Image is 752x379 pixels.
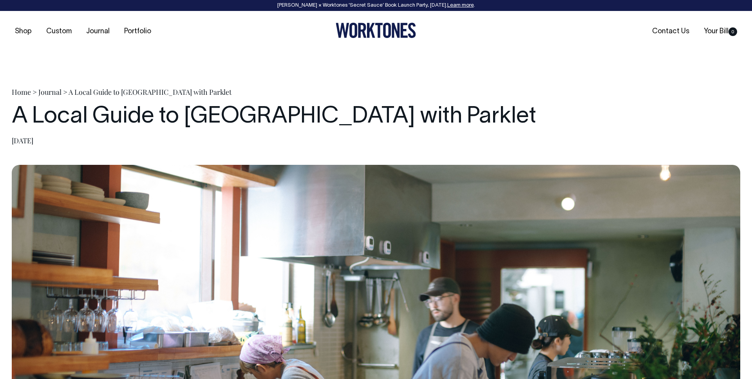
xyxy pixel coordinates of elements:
[12,105,740,130] h1: A Local Guide to [GEOGRAPHIC_DATA] with Parklet
[8,3,744,8] div: [PERSON_NAME] × Worktones ‘Secret Sauce’ Book Launch Party, [DATE]. .
[43,25,75,38] a: Custom
[12,136,33,145] time: [DATE]
[38,87,61,97] a: Journal
[12,87,31,97] a: Home
[12,25,35,38] a: Shop
[649,25,692,38] a: Contact Us
[701,25,740,38] a: Your Bill0
[83,25,113,38] a: Journal
[33,87,37,97] span: >
[121,25,154,38] a: Portfolio
[69,87,231,97] span: A Local Guide to [GEOGRAPHIC_DATA] with Parklet
[63,87,67,97] span: >
[447,3,474,8] a: Learn more
[728,27,737,36] span: 0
